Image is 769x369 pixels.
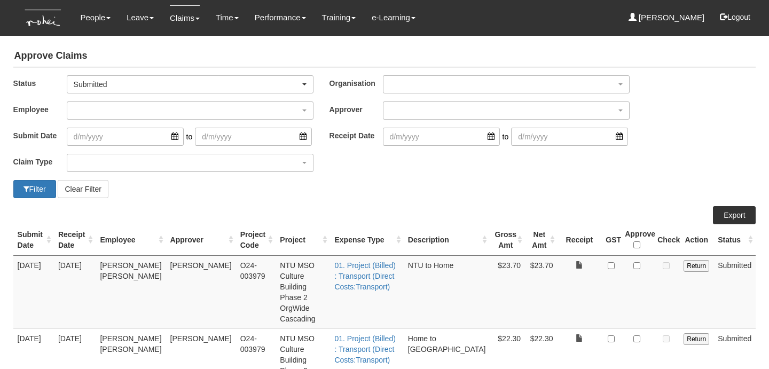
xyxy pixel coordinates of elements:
span: to [184,128,195,146]
a: Claims [170,5,200,30]
label: Status [13,75,67,91]
button: Logout [712,4,758,30]
th: Receipt Date : activate to sort column ascending [54,224,96,256]
label: Submit Date [13,128,67,143]
td: [PERSON_NAME] [166,255,236,328]
input: d/m/yyyy [511,128,628,146]
label: Claim Type [13,154,67,169]
td: [DATE] [54,255,96,328]
input: Return [684,260,709,272]
td: Submitted [713,255,756,328]
a: Export [713,206,756,224]
a: 01. Project (Billed) : Transport (Direct Costs:Transport) [334,334,395,364]
input: Return [684,333,709,345]
a: Training [322,5,356,30]
input: d/m/yyyy [383,128,500,146]
input: d/m/yyyy [195,128,312,146]
th: Project Code : activate to sort column ascending [236,224,276,256]
th: Employee : activate to sort column ascending [96,224,166,256]
a: 01. Project (Billed) : Transport (Direct Costs:Transport) [334,261,395,291]
th: GST [601,224,621,256]
label: Approver [329,101,383,117]
label: Employee [13,101,67,117]
button: Submitted [67,75,313,93]
span: to [500,128,512,146]
td: O24-003979 [236,255,276,328]
button: Filter [13,180,56,198]
td: [PERSON_NAME] [PERSON_NAME] [96,255,166,328]
th: Check [653,224,679,256]
a: e-Learning [372,5,415,30]
input: d/m/yyyy [67,128,184,146]
button: Clear Filter [58,180,108,198]
th: Net Amt : activate to sort column ascending [525,224,557,256]
th: Expense Type : activate to sort column ascending [330,224,403,256]
a: [PERSON_NAME] [629,5,705,30]
th: Approve [621,224,653,256]
th: Submit Date : activate to sort column ascending [13,224,54,256]
th: Project : activate to sort column ascending [276,224,330,256]
td: $23.70 [490,255,525,328]
iframe: chat widget [724,326,758,358]
td: [DATE] [13,255,54,328]
a: Performance [255,5,306,30]
h4: Approve Claims [13,45,756,67]
a: People [80,5,111,30]
th: Gross Amt : activate to sort column ascending [490,224,525,256]
label: Receipt Date [329,128,383,143]
th: Approver : activate to sort column ascending [166,224,236,256]
td: NTU to Home [404,255,490,328]
a: Leave [127,5,154,30]
th: Action [679,224,713,256]
td: $23.70 [525,255,557,328]
th: Status : activate to sort column ascending [713,224,756,256]
td: NTU MSO Culture Building Phase 2 OrgWide Cascading [276,255,330,328]
label: Organisation [329,75,383,91]
div: Submitted [74,79,300,90]
th: Receipt [558,224,602,256]
th: Description : activate to sort column ascending [404,224,490,256]
a: Time [216,5,239,30]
